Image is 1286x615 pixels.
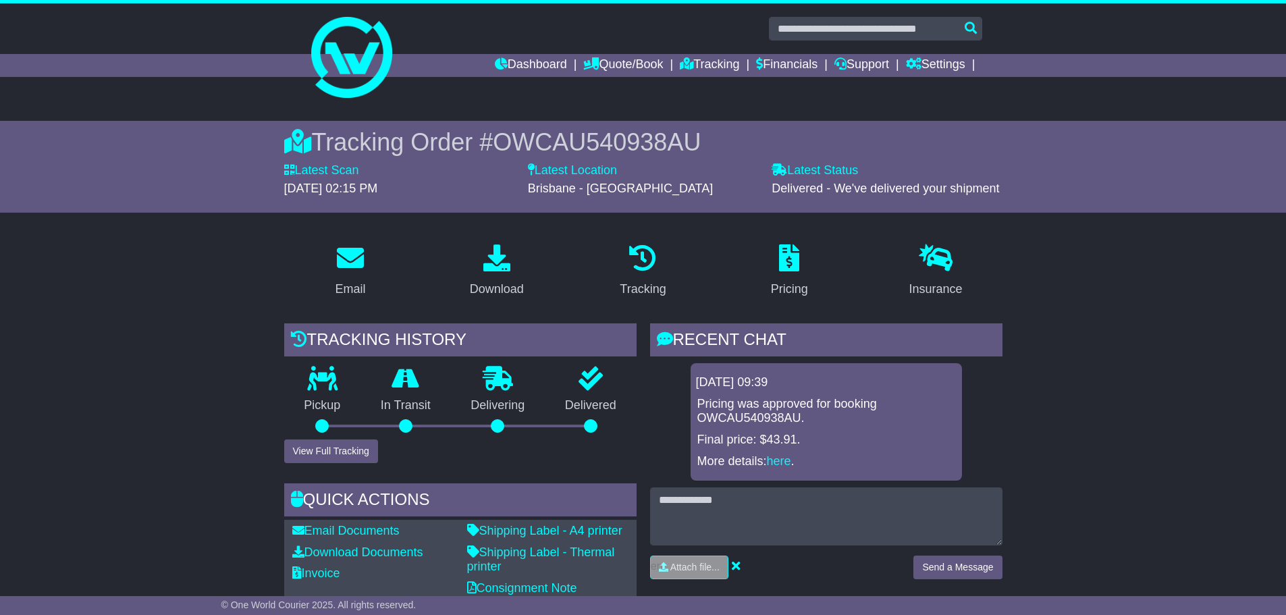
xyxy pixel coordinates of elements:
a: Tracking [680,54,739,77]
div: Download [470,280,524,298]
span: Brisbane - [GEOGRAPHIC_DATA] [528,182,713,195]
span: OWCAU540938AU [493,128,701,156]
div: RECENT CHAT [650,323,1002,360]
a: Email [326,240,374,303]
label: Latest Scan [284,163,359,178]
a: Email Documents [292,524,400,537]
div: Quick Actions [284,483,637,520]
a: Invoice [292,566,340,580]
p: Delivering [451,398,545,413]
div: Tracking [620,280,666,298]
a: Support [834,54,889,77]
a: Insurance [901,240,971,303]
a: Tracking [611,240,674,303]
a: Settings [906,54,965,77]
label: Latest Location [528,163,617,178]
div: Insurance [909,280,963,298]
a: Download Documents [292,545,423,559]
p: In Transit [360,398,451,413]
a: Quote/Book [583,54,663,77]
p: Pricing was approved for booking OWCAU540938AU. [697,397,955,426]
div: Tracking Order # [284,128,1002,157]
div: Tracking history [284,323,637,360]
div: Email [335,280,365,298]
a: Shipping Label - Thermal printer [467,545,615,574]
p: Delivered [545,398,637,413]
div: [DATE] 09:39 [696,375,957,390]
p: Final price: $43.91. [697,433,955,448]
a: Pricing [762,240,817,303]
span: [DATE] 02:15 PM [284,182,378,195]
span: Delivered - We've delivered your shipment [772,182,999,195]
a: Dashboard [495,54,567,77]
button: Send a Message [913,556,1002,579]
span: © One World Courier 2025. All rights reserved. [221,599,417,610]
div: Pricing [771,280,808,298]
p: More details: . [697,454,955,469]
p: Pickup [284,398,361,413]
a: here [767,454,791,468]
a: Shipping Label - A4 printer [467,524,622,537]
button: View Full Tracking [284,439,378,463]
a: Download [461,240,533,303]
label: Latest Status [772,163,858,178]
a: Financials [756,54,818,77]
a: Consignment Note [467,581,577,595]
